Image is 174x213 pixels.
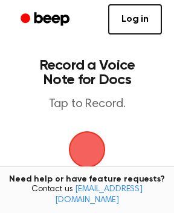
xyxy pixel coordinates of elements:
[108,4,162,34] a: Log in
[22,97,152,112] p: Tap to Record.
[12,8,80,31] a: Beep
[69,131,105,168] img: Beep Logo
[22,58,152,87] h1: Record a Voice Note for Docs
[55,185,143,205] a: [EMAIL_ADDRESS][DOMAIN_NAME]
[7,185,167,206] span: Contact us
